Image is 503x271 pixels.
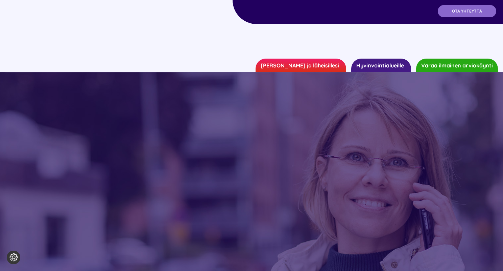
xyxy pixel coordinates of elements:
button: Evästeasetukset [7,251,20,264]
a: Hyvinvointialueille [351,59,411,72]
a: Varaa ilmainen arviokäynti [416,59,498,72]
a: OTA YHTEYTTÄ [438,5,496,17]
a: [PERSON_NAME] ja läheisillesi [256,59,346,72]
span: OTA YHTEYTTÄ [452,9,482,14]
